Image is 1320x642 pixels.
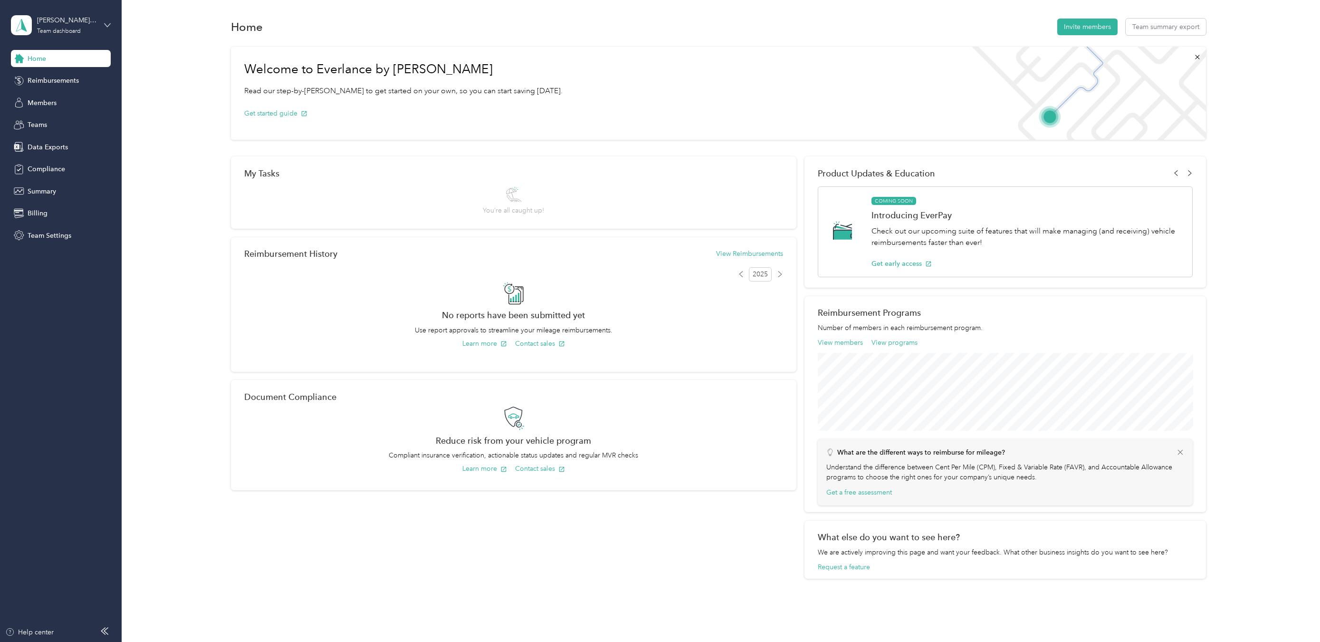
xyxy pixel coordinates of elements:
span: Product Updates & Education [818,168,935,178]
span: Summary [28,186,56,196]
span: Teams [28,120,47,130]
button: View Reimbursements [716,249,783,259]
button: Get started guide [244,108,307,118]
h1: Welcome to Everlance by [PERSON_NAME] [244,62,563,77]
span: COMING SOON [871,197,916,205]
button: View members [818,338,863,348]
button: Team summary export [1126,19,1206,35]
p: Read our step-by-[PERSON_NAME] to get started on your own, so you can start saving [DATE]. [244,85,563,97]
h2: Reimbursement History [244,249,337,259]
h2: Reimbursement Programs [818,308,1193,318]
p: Use report approvals to streamline your mileage reimbursements. [244,325,783,335]
h1: Introducing EverPay [871,210,1182,220]
h2: No reports have been submitted yet [244,310,783,320]
button: Request a feature [818,562,870,572]
button: Invite members [1057,19,1118,35]
div: What else do you want to see here? [818,532,1193,542]
p: Compliant insurance verification, actionable status updates and regular MVR checks [244,450,783,460]
span: Reimbursements [28,76,79,86]
span: Data Exports [28,142,68,152]
div: We are actively improving this page and want your feedback. What other business insights do you w... [818,547,1193,557]
span: You’re all caught up! [483,205,544,215]
span: Home [28,54,46,64]
button: Help center [5,627,54,637]
span: Team Settings [28,231,71,241]
iframe: Everlance-gr Chat Button Frame [1267,589,1320,642]
img: Welcome to everlance [962,47,1206,140]
span: Billing [28,208,48,218]
div: Team dashboard [37,29,81,34]
h2: Document Compliance [244,392,336,402]
button: Get a free assessment [826,487,892,497]
h1: Home [231,22,263,32]
span: Members [28,98,57,108]
button: Learn more [462,339,507,349]
button: View programs [871,338,918,348]
div: [PERSON_NAME] Excavation [37,15,96,25]
button: Learn more [462,464,507,474]
div: My Tasks [244,168,783,178]
button: Get early access [871,259,932,269]
p: Understand the difference between Cent Per Mile (CPM), Fixed & Variable Rate (FAVR), and Accounta... [826,462,1185,482]
button: Contact sales [515,464,565,474]
h2: Reduce risk from your vehicle program [244,436,783,446]
span: 2025 [749,267,772,282]
span: Compliance [28,164,65,174]
button: Contact sales [515,339,565,349]
p: What are the different ways to reimburse for mileage? [837,447,1005,457]
p: Check out our upcoming suite of features that will make managing (and receiving) vehicle reimburs... [871,225,1182,249]
p: Number of members in each reimbursement program. [818,323,1193,333]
